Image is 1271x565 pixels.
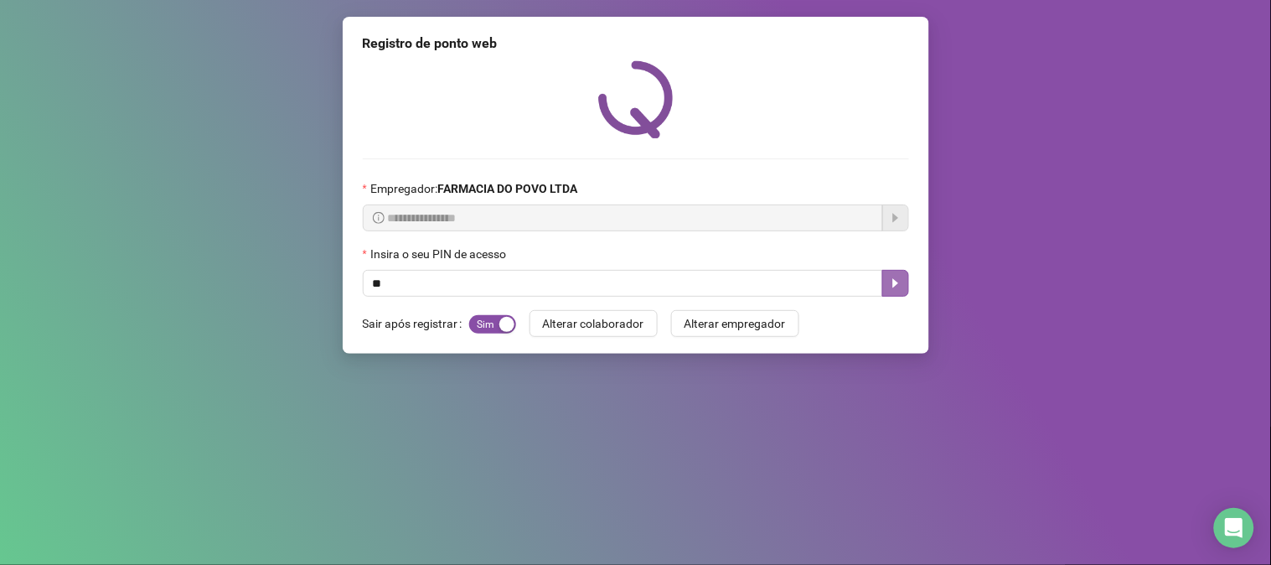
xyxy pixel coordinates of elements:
span: Alterar colaborador [543,314,644,333]
img: QRPoint [598,60,674,138]
div: Open Intercom Messenger [1214,508,1254,548]
span: caret-right [889,277,902,290]
span: Alterar empregador [685,314,786,333]
span: info-circle [373,212,385,224]
div: Registro de ponto web [363,34,909,54]
label: Insira o seu PIN de acesso [363,245,517,263]
button: Alterar colaborador [530,310,658,337]
label: Sair após registrar [363,310,469,337]
button: Alterar empregador [671,310,799,337]
span: Empregador : [370,179,577,198]
strong: FARMACIA DO POVO LTDA [437,182,577,195]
